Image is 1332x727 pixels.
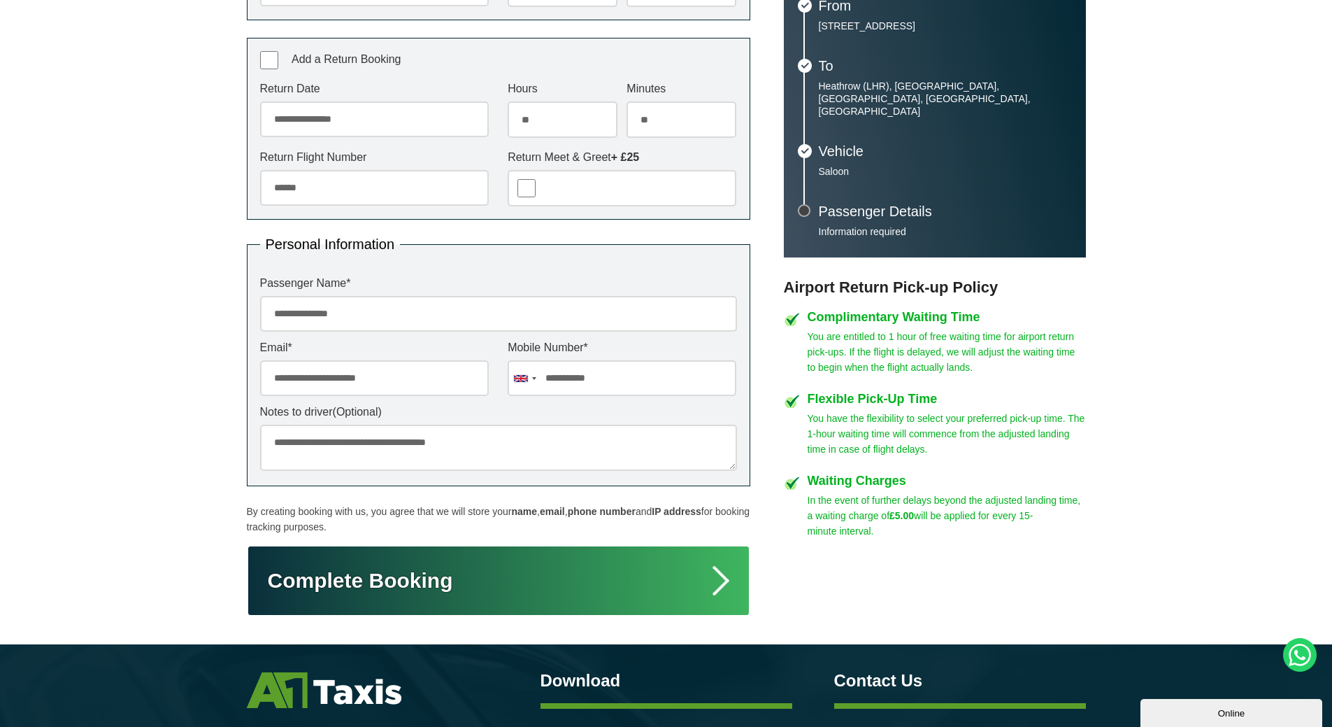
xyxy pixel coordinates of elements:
[819,20,1072,32] p: [STREET_ADDRESS]
[808,493,1086,539] p: In the event of further delays beyond the adjusted landing time, a waiting charge of will be appl...
[260,83,489,94] label: Return Date
[260,237,401,251] legend: Personal Information
[260,152,489,163] label: Return Flight Number
[260,278,737,289] label: Passenger Name
[626,83,736,94] label: Minutes
[508,342,736,353] label: Mobile Number
[808,474,1086,487] h4: Waiting Charges
[819,59,1072,73] h3: To
[333,406,382,418] span: (Optional)
[260,342,489,353] label: Email
[819,80,1072,118] p: Heathrow (LHR), [GEOGRAPHIC_DATA], [GEOGRAPHIC_DATA], [GEOGRAPHIC_DATA], [GEOGRAPHIC_DATA]
[808,393,1086,405] h4: Flexible Pick-Up Time
[292,53,401,65] span: Add a Return Booking
[247,545,750,616] button: Complete Booking
[1140,696,1325,727] iframe: chat widget
[508,83,617,94] label: Hours
[247,504,750,535] p: By creating booking with us, you agree that we will store your , , and for booking tracking purpo...
[568,506,636,517] strong: phone number
[889,510,914,521] strong: £5.00
[611,151,639,163] strong: + £25
[819,204,1072,218] h3: Passenger Details
[652,506,701,517] strong: IP address
[540,672,792,689] h3: Download
[819,144,1072,158] h3: Vehicle
[260,51,278,69] input: Add a Return Booking
[808,311,1086,323] h4: Complimentary Waiting Time
[508,361,540,395] div: United Kingdom: +44
[819,225,1072,238] p: Information required
[540,506,565,517] strong: email
[834,672,1086,689] h3: Contact Us
[508,152,736,163] label: Return Meet & Greet
[808,411,1086,457] p: You have the flexibility to select your preferred pick-up time. The 1-hour waiting time will comm...
[784,278,1086,297] h3: Airport Return Pick-up Policy
[819,165,1072,178] p: Saloon
[247,672,401,708] img: A1 Taxis St Albans
[808,329,1086,375] p: You are entitled to 1 hour of free waiting time for airport return pick-ups. If the flight is del...
[260,407,737,418] label: Notes to driver
[511,506,537,517] strong: name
